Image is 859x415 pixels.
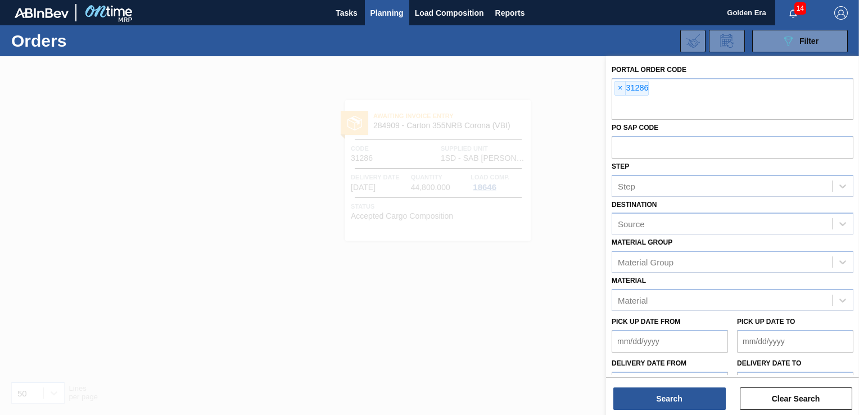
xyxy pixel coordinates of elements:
label: Portal Order Code [612,66,686,74]
input: mm/dd/yyyy [737,330,853,353]
div: Order Review Request [709,30,745,52]
div: Import Order Negotiation [680,30,706,52]
label: Destination [612,201,657,209]
label: Material [612,277,646,285]
button: Filter [752,30,848,52]
label: Pick up Date to [737,318,795,326]
input: mm/dd/yyyy [737,372,853,394]
label: Step [612,163,629,170]
span: Planning [370,6,404,20]
input: mm/dd/yyyy [612,372,728,394]
div: Material Group [618,258,673,267]
label: Pick up Date from [612,318,680,326]
label: Delivery Date from [612,359,686,367]
div: 31286 [614,81,649,96]
span: 14 [794,2,806,15]
label: Material Group [612,238,672,246]
span: Load Composition [415,6,484,20]
span: Reports [495,6,525,20]
input: mm/dd/yyyy [612,330,728,353]
h1: Orders [11,34,173,47]
div: Step [618,181,635,191]
label: PO SAP Code [612,124,658,132]
button: Notifications [775,5,811,21]
span: Filter [799,37,819,46]
label: Delivery Date to [737,359,801,367]
span: × [615,82,626,95]
div: Material [618,295,648,305]
img: TNhmsLtSVTkK8tSr43FrP2fwEKptu5GPRR3wAAAABJRU5ErkJggg== [15,8,69,18]
div: Source [618,219,645,229]
img: Logout [834,6,848,20]
span: Tasks [334,6,359,20]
